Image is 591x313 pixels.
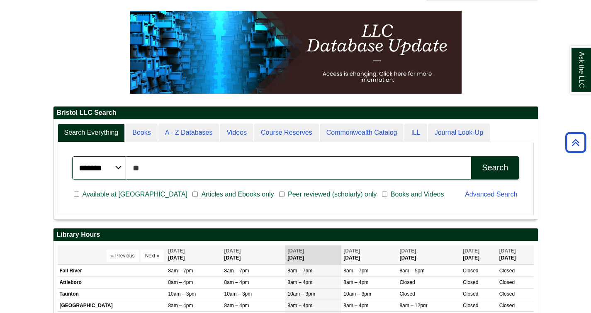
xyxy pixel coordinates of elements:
[399,279,415,285] span: Closed
[168,291,196,297] span: 10am – 3pm
[279,191,285,198] input: Peer reviewed (scholarly) only
[343,268,368,274] span: 8am – 7pm
[404,124,427,142] a: ILL
[54,228,538,241] h2: Library Hours
[166,245,222,264] th: [DATE]
[382,191,387,198] input: Books and Videos
[499,268,515,274] span: Closed
[168,248,185,254] span: [DATE]
[287,279,312,285] span: 8am – 4pm
[126,124,157,142] a: Books
[224,291,252,297] span: 10am – 3pm
[399,248,416,254] span: [DATE]
[224,279,249,285] span: 8am – 4pm
[287,268,312,274] span: 8am – 7pm
[397,245,461,264] th: [DATE]
[499,303,515,308] span: Closed
[287,291,315,297] span: 10am – 3pm
[287,248,304,254] span: [DATE]
[399,303,427,308] span: 8am – 12pm
[285,245,341,264] th: [DATE]
[320,124,404,142] a: Commonwealth Catalog
[463,268,478,274] span: Closed
[58,277,166,288] td: Attleboro
[399,268,424,274] span: 8am – 5pm
[285,189,380,199] span: Peer reviewed (scholarly) only
[428,124,490,142] a: Journal Look-Up
[141,250,164,262] button: Next »
[79,189,191,199] span: Available at [GEOGRAPHIC_DATA]
[465,191,517,198] a: Advanced Search
[463,248,479,254] span: [DATE]
[54,107,538,119] h2: Bristol LLC Search
[463,291,478,297] span: Closed
[497,245,534,264] th: [DATE]
[222,245,286,264] th: [DATE]
[168,268,193,274] span: 8am – 7pm
[341,245,397,264] th: [DATE]
[387,189,448,199] span: Books and Videos
[499,248,516,254] span: [DATE]
[168,279,193,285] span: 8am – 4pm
[499,291,515,297] span: Closed
[58,288,166,300] td: Taunton
[399,291,415,297] span: Closed
[499,279,515,285] span: Closed
[463,303,478,308] span: Closed
[158,124,219,142] a: A - Z Databases
[224,303,249,308] span: 8am – 4pm
[130,11,462,94] img: HTML tutorial
[343,248,360,254] span: [DATE]
[343,291,371,297] span: 10am – 3pm
[343,303,368,308] span: 8am – 4pm
[254,124,319,142] a: Course Reserves
[471,156,519,180] button: Search
[168,303,193,308] span: 8am – 4pm
[74,191,79,198] input: Available at [GEOGRAPHIC_DATA]
[287,303,312,308] span: 8am – 4pm
[463,279,478,285] span: Closed
[58,265,166,277] td: Fall River
[107,250,139,262] button: « Previous
[220,124,253,142] a: Videos
[482,163,508,172] div: Search
[198,189,277,199] span: Articles and Ebooks only
[343,279,368,285] span: 8am – 4pm
[58,124,125,142] a: Search Everything
[461,245,497,264] th: [DATE]
[224,248,241,254] span: [DATE]
[224,268,249,274] span: 8am – 7pm
[562,137,589,148] a: Back to Top
[58,300,166,312] td: [GEOGRAPHIC_DATA]
[192,191,198,198] input: Articles and Ebooks only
